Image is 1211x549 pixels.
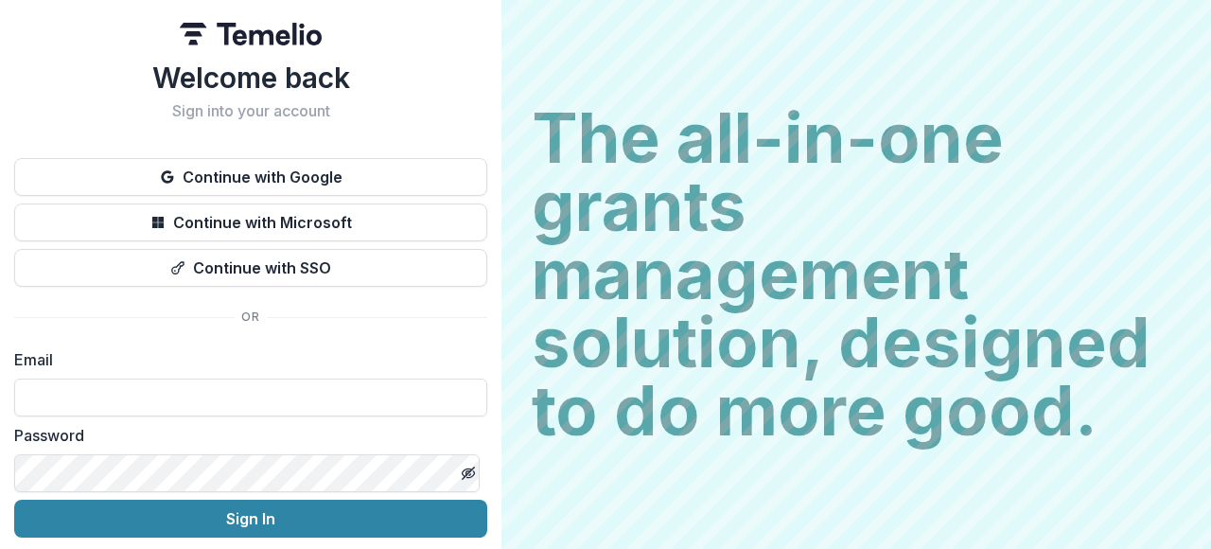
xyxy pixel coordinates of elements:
[14,204,487,241] button: Continue with Microsoft
[14,61,487,95] h1: Welcome back
[14,500,487,538] button: Sign In
[14,158,487,196] button: Continue with Google
[14,424,476,447] label: Password
[14,348,476,371] label: Email
[180,23,322,45] img: Temelio
[453,458,483,488] button: Toggle password visibility
[14,102,487,120] h2: Sign into your account
[14,249,487,287] button: Continue with SSO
